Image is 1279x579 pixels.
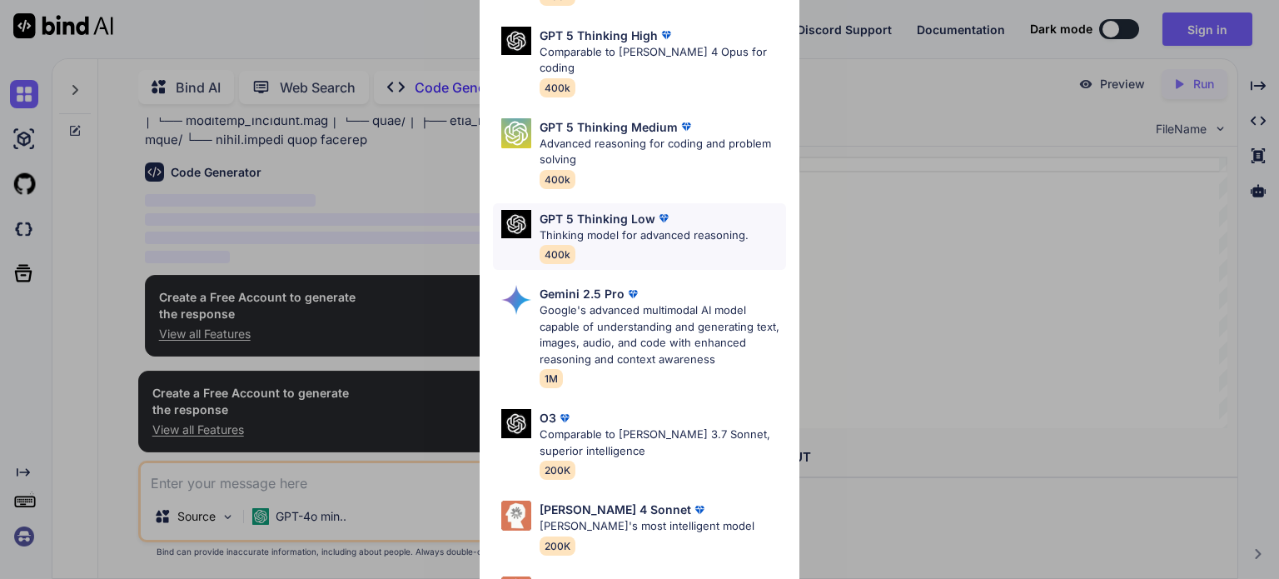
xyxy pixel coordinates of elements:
img: Pick Models [501,409,531,438]
img: premium [691,502,708,518]
img: premium [655,210,672,227]
p: GPT 5 Thinking Medium [540,118,678,136]
p: O3 [540,409,556,427]
img: premium [556,410,573,427]
p: Comparable to [PERSON_NAME] 4 Opus for coding [540,44,786,77]
p: Gemini 2.5 Pro [540,285,625,302]
p: Advanced reasoning for coding and problem solving [540,136,786,168]
span: 200K [540,461,575,480]
span: 400k [540,170,575,189]
p: [PERSON_NAME] 4 Sonnet [540,501,691,518]
img: premium [678,118,694,135]
img: Pick Models [501,285,531,315]
p: GPT 5 Thinking Low [540,210,655,227]
img: Pick Models [501,501,531,531]
img: Pick Models [501,210,531,239]
span: 200K [540,537,575,556]
span: 1M [540,369,563,388]
p: GPT 5 Thinking High [540,27,658,44]
img: Pick Models [501,27,531,56]
p: [PERSON_NAME]'s most intelligent model [540,518,754,535]
p: Thinking model for advanced reasoning. [540,227,749,244]
img: premium [658,27,674,43]
p: Google's advanced multimodal AI model capable of understanding and generating text, images, audio... [540,302,786,367]
span: 400k [540,245,575,264]
span: 400k [540,78,575,97]
img: premium [625,286,641,302]
img: Pick Models [501,118,531,148]
p: Comparable to [PERSON_NAME] 3.7 Sonnet, superior intelligence [540,427,786,459]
